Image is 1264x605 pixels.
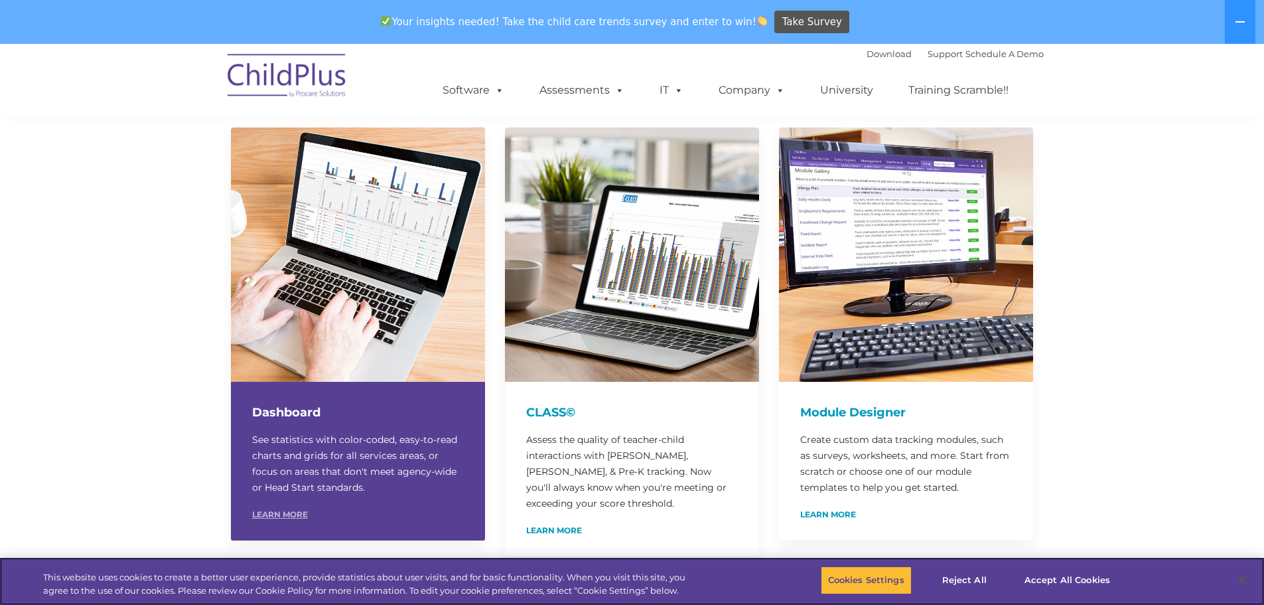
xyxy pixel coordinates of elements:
button: Close [1228,566,1257,595]
font: | [867,48,1044,59]
a: University [807,77,886,104]
p: Create custom data tracking modules, such as surveys, worksheets, and more. Start from scratch or... [800,432,1012,495]
img: 👏 [757,16,767,26]
img: ChildPlus by Procare Solutions [221,44,354,111]
button: Cookies Settings [821,566,912,594]
a: Download [867,48,912,59]
div: This website uses cookies to create a better user experience, provide statistics about user visit... [43,571,695,597]
button: Accept All Cookies [1017,566,1117,594]
a: Software [429,77,518,104]
a: Take Survey [774,11,849,34]
a: IT [646,77,697,104]
p: See statistics with color-coded, easy-to-read charts and grids for all services areas, or focus o... [252,432,464,495]
img: ✅ [381,16,391,26]
span: Your insights needed! Take the child care trends survey and enter to win! [376,9,773,35]
a: Training Scramble!! [895,77,1022,104]
p: Assess the quality of teacher-child interactions with [PERSON_NAME], [PERSON_NAME], & Pre-K track... [526,432,738,511]
h4: Dashboard [252,403,464,422]
button: Reject All [923,566,1006,594]
img: Dash [231,128,485,382]
a: Learn More [800,511,856,519]
img: CLASS-750 [505,128,759,382]
a: Assessments [526,77,638,104]
h4: Module Designer [800,403,1012,422]
a: Company [705,77,798,104]
a: Schedule A Demo [965,48,1044,59]
a: Learn More [252,511,308,519]
a: Learn More [526,527,582,535]
img: ModuleDesigner750 [779,128,1033,382]
h4: CLASS© [526,403,738,422]
span: Take Survey [782,11,842,34]
a: Support [928,48,963,59]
